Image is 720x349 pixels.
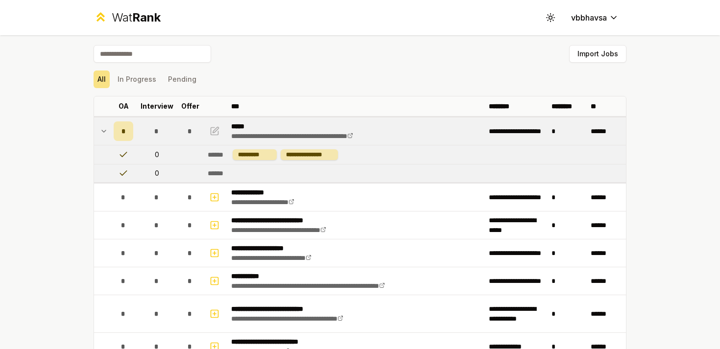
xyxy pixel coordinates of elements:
button: Import Jobs [569,45,626,63]
td: 0 [137,145,176,164]
div: Wat [112,10,161,25]
td: 0 [137,164,176,182]
button: Pending [164,70,200,88]
button: All [94,70,110,88]
p: Interview [141,101,173,111]
a: WatRank [94,10,161,25]
button: vbbhavsa [563,9,626,26]
p: Offer [181,101,199,111]
span: vbbhavsa [571,12,607,23]
p: OA [119,101,129,111]
button: In Progress [114,70,160,88]
span: Rank [132,10,161,24]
